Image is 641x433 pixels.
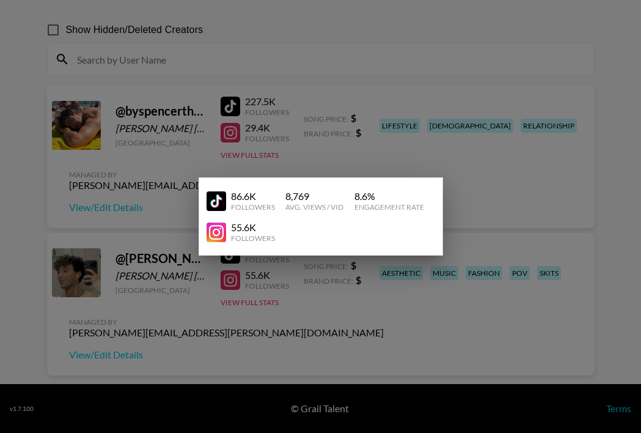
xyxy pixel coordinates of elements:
div: Engagement Rate [354,202,424,212]
div: 55.6K [231,221,275,234]
div: 86.6K [231,190,275,202]
img: YouTube [207,223,226,242]
div: 8,769 [285,190,343,202]
div: Followers [231,234,275,243]
div: 8.6 % [354,190,424,202]
div: Avg. Views / Vid [285,202,343,212]
div: Followers [231,202,275,212]
img: YouTube [207,191,226,211]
